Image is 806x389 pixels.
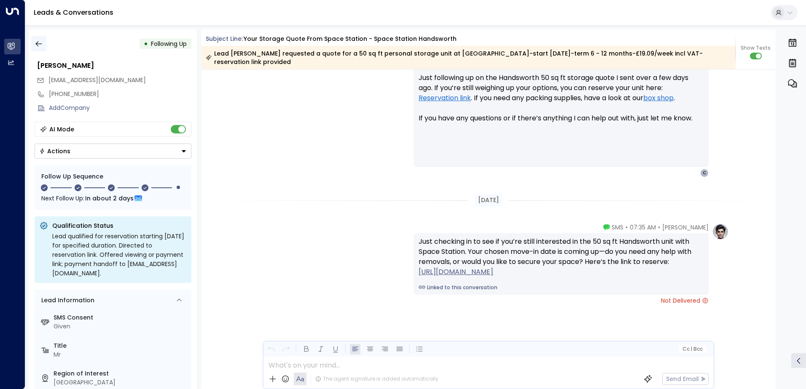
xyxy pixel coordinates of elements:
div: Lead qualified for reservation starting [DATE] for specified duration. Directed to reservation li... [52,232,186,278]
a: Linked to this conversation [419,284,704,291]
span: | [690,346,692,352]
button: Actions [35,144,191,159]
a: box shop [643,93,674,103]
span: Subject Line: [206,35,243,43]
button: Redo [281,344,291,354]
span: Following Up [151,40,187,48]
div: AI Mode [49,125,74,133]
div: Lead Information [38,296,94,305]
div: The agent signature is added automatically [315,375,438,383]
a: Leads & Conversations [34,8,113,17]
button: Cc|Bcc [679,345,706,353]
div: [PHONE_NUMBER] [49,90,191,99]
div: Actions [39,147,70,155]
a: Reservation link [419,93,471,103]
span: [PERSON_NAME] [662,223,709,232]
label: SMS Consent [54,313,188,322]
div: Your storage quote from Space Station - Space Station Handsworth [244,35,457,43]
div: [GEOGRAPHIC_DATA] [54,378,188,387]
div: Just checking in to see if you’re still interested in the 50 sq ft Handsworth unit with Space Sta... [419,237,704,277]
p: Hi [PERSON_NAME], Just following up on the Handsworth 50 sq ft storage quote I sent over a few da... [419,53,704,133]
div: C [700,169,709,177]
span: Cc Bcc [682,346,702,352]
span: SMS [612,223,623,232]
div: AddCompany [49,104,191,112]
span: • [658,223,660,232]
span: chrismay2497@icloud.com [48,76,146,85]
div: Next Follow Up: [41,194,185,203]
div: Given [54,322,188,331]
div: • [144,36,148,51]
button: Undo [266,344,277,354]
div: Lead [PERSON_NAME] requested a quote for a 50 sq ft personal storage unit at [GEOGRAPHIC_DATA]-st... [206,49,731,66]
label: Title [54,341,188,350]
span: Not Delivered [661,296,709,305]
p: Qualification Status [52,221,186,230]
label: Region of Interest [54,369,188,378]
div: [DATE] [475,194,502,206]
a: [URL][DOMAIN_NAME] [419,267,493,277]
span: • [626,223,628,232]
div: Follow Up Sequence [41,172,185,181]
span: 07:35 AM [630,223,656,232]
span: In about 2 days [85,194,134,203]
div: Mr [54,350,188,359]
span: Show Texts [741,44,771,52]
span: [EMAIL_ADDRESS][DOMAIN_NAME] [48,76,146,84]
div: [PERSON_NAME] [37,61,191,71]
img: profile-logo.png [712,223,729,240]
div: Button group with a nested menu [35,144,191,159]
